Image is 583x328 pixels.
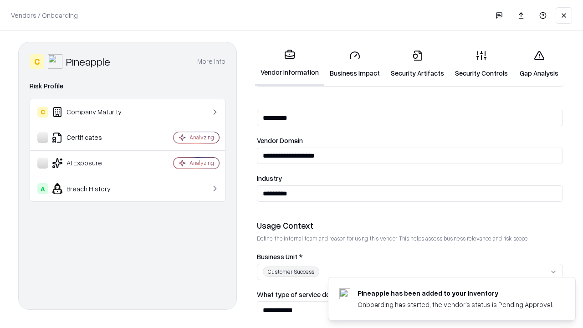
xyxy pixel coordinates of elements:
[37,158,146,169] div: AI Exposure
[189,133,214,141] div: Analyzing
[257,264,563,280] button: Customer Success
[385,43,450,85] a: Security Artifacts
[358,288,553,298] div: Pineapple has been added to your inventory
[358,300,553,309] div: Onboarding has started, the vendor's status is Pending Approval.
[257,291,563,298] label: What type of service does the vendor provide? *
[257,235,563,242] p: Define the internal team and reason for using this vendor. This helps assess business relevance a...
[189,159,214,167] div: Analyzing
[339,288,350,299] img: pineappleenergy.com
[37,107,146,118] div: Company Maturity
[37,107,48,118] div: C
[263,266,319,277] div: Customer Success
[257,220,563,231] div: Usage Context
[197,53,225,70] button: More info
[48,54,62,69] img: Pineapple
[257,137,563,144] label: Vendor Domain
[37,132,146,143] div: Certificates
[11,10,78,20] p: Vendors / Onboarding
[324,43,385,85] a: Business Impact
[255,42,324,86] a: Vendor Information
[513,43,565,85] a: Gap Analysis
[37,183,146,194] div: Breach History
[450,43,513,85] a: Security Controls
[66,54,110,69] div: Pineapple
[30,54,44,69] div: C
[257,175,563,182] label: Industry
[30,81,225,92] div: Risk Profile
[257,253,563,260] label: Business Unit *
[37,183,48,194] div: A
